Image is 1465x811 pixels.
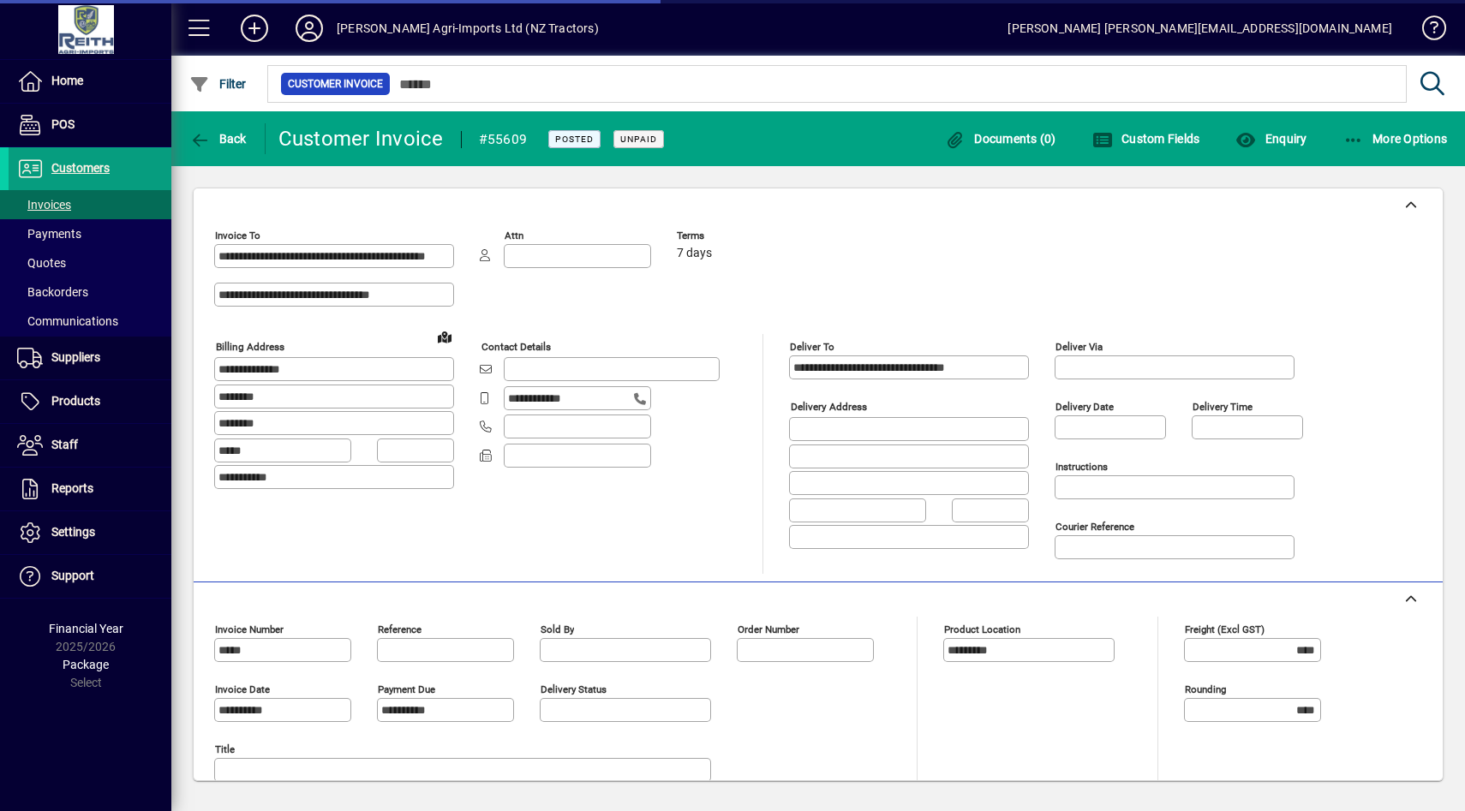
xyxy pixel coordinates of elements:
[51,569,94,582] span: Support
[9,337,171,379] a: Suppliers
[944,623,1020,635] mat-label: Product location
[215,683,270,695] mat-label: Invoice date
[17,256,66,270] span: Quotes
[9,277,171,307] a: Backorders
[505,230,523,242] mat-label: Attn
[1092,132,1200,146] span: Custom Fields
[1339,123,1452,154] button: More Options
[17,314,118,328] span: Communications
[677,230,780,242] span: Terms
[282,13,337,44] button: Profile
[17,285,88,299] span: Backorders
[555,134,594,145] span: Posted
[215,743,235,755] mat-label: Title
[189,132,247,146] span: Back
[51,117,75,131] span: POS
[1088,123,1205,154] button: Custom Fields
[63,658,109,671] span: Package
[227,13,282,44] button: Add
[1055,341,1103,353] mat-label: Deliver via
[738,623,799,635] mat-label: Order number
[9,424,171,467] a: Staff
[479,126,528,153] div: #55609
[9,511,171,554] a: Settings
[1185,683,1226,695] mat-label: Rounding
[941,123,1061,154] button: Documents (0)
[9,555,171,598] a: Support
[9,104,171,146] a: POS
[1055,401,1114,413] mat-label: Delivery date
[49,622,123,635] span: Financial Year
[1231,123,1311,154] button: Enquiry
[677,247,712,260] span: 7 days
[185,69,251,99] button: Filter
[51,74,83,87] span: Home
[215,623,284,635] mat-label: Invoice number
[17,227,81,241] span: Payments
[9,190,171,219] a: Invoices
[1343,132,1448,146] span: More Options
[9,248,171,277] a: Quotes
[189,77,247,91] span: Filter
[431,323,458,350] a: View on map
[1055,461,1108,473] mat-label: Instructions
[171,123,266,154] app-page-header-button: Back
[278,125,444,152] div: Customer Invoice
[1193,401,1253,413] mat-label: Delivery time
[215,230,260,242] mat-label: Invoice To
[9,307,171,336] a: Communications
[1235,132,1307,146] span: Enquiry
[1185,623,1265,635] mat-label: Freight (excl GST)
[790,341,834,353] mat-label: Deliver To
[51,438,78,451] span: Staff
[9,60,171,103] a: Home
[541,683,607,695] mat-label: Delivery status
[9,468,171,510] a: Reports
[9,219,171,248] a: Payments
[9,380,171,423] a: Products
[51,350,100,364] span: Suppliers
[51,525,95,539] span: Settings
[620,134,657,145] span: Unpaid
[288,75,383,92] span: Customer Invoice
[337,15,599,42] div: [PERSON_NAME] Agri-Imports Ltd (NZ Tractors)
[1008,15,1392,42] div: [PERSON_NAME] [PERSON_NAME][EMAIL_ADDRESS][DOMAIN_NAME]
[185,123,251,154] button: Back
[51,161,110,175] span: Customers
[378,683,435,695] mat-label: Payment due
[51,394,100,408] span: Products
[541,623,574,635] mat-label: Sold by
[1409,3,1444,59] a: Knowledge Base
[17,198,71,212] span: Invoices
[51,481,93,495] span: Reports
[378,623,422,635] mat-label: Reference
[1055,521,1134,533] mat-label: Courier Reference
[945,132,1056,146] span: Documents (0)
